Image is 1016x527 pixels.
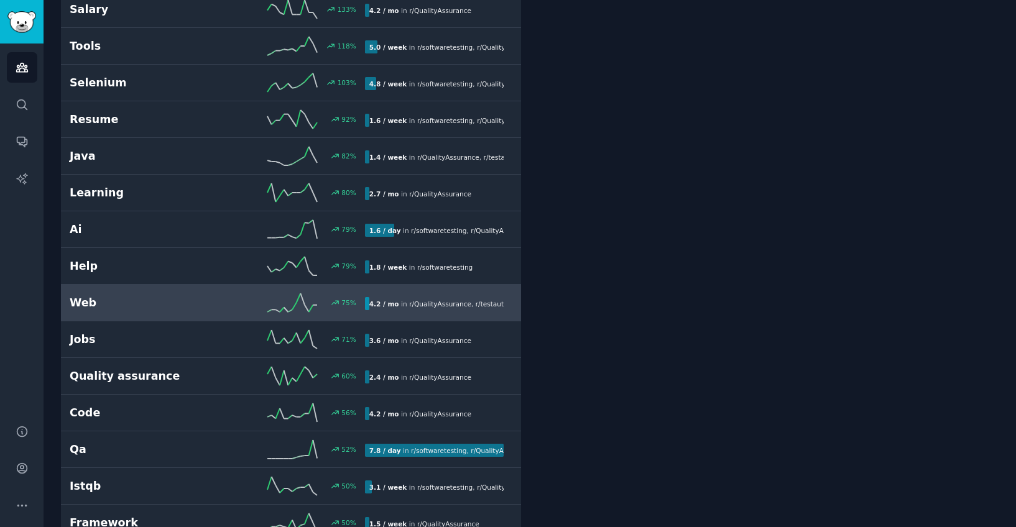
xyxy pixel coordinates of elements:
[70,479,217,494] h2: Istqb
[477,117,539,124] span: r/ QualityAssurance
[61,248,521,285] a: Help79%1.8 / weekin r/softwaretesting
[476,300,530,308] span: r/ testautomation
[369,483,407,491] b: 3.1 / week
[365,77,504,90] div: in
[341,262,356,270] div: 79 %
[409,337,471,344] span: r/ QualityAssurance
[365,187,476,200] div: in
[417,80,473,88] span: r/ softwaretesting
[70,259,217,274] h2: Help
[369,190,399,198] b: 2.7 / mo
[484,154,538,161] span: r/ testautomation
[365,260,478,273] div: in
[338,78,356,87] div: 103 %
[417,154,479,161] span: r/ QualityAssurance
[365,114,504,127] div: in
[471,227,533,234] span: r/ QualityAssurance
[369,447,401,454] b: 7.8 / day
[365,480,504,493] div: in
[341,445,356,454] div: 52 %
[61,321,521,358] a: Jobs71%3.6 / moin r/QualityAssurance
[341,298,356,307] div: 75 %
[61,358,521,395] a: Quality assurance60%2.4 / moin r/QualityAssurance
[70,369,217,384] h2: Quality assurance
[61,395,521,431] a: Code56%4.2 / moin r/QualityAssurance
[473,44,474,51] span: ,
[341,335,356,344] div: 71 %
[341,518,356,527] div: 50 %
[365,407,476,420] div: in
[365,224,504,237] div: in
[369,154,407,161] b: 1.4 / week
[338,42,356,50] div: 118 %
[365,334,476,347] div: in
[417,483,473,491] span: r/ softwaretesting
[369,117,407,124] b: 1.6 / week
[70,295,217,311] h2: Web
[70,442,217,457] h2: Qa
[477,44,539,51] span: r/ QualityAssurance
[473,483,474,491] span: ,
[466,447,468,454] span: ,
[473,117,474,124] span: ,
[369,410,399,418] b: 4.2 / mo
[70,39,217,54] h2: Tools
[411,227,466,234] span: r/ softwaretesting
[473,80,474,88] span: ,
[365,4,476,17] div: in
[365,150,504,163] div: in
[70,222,217,237] h2: Ai
[341,225,356,234] div: 79 %
[61,65,521,101] a: Selenium103%4.8 / weekin r/softwaretesting,r/QualityAssurance
[341,115,356,124] div: 92 %
[369,373,399,381] b: 2.4 / mo
[477,483,539,491] span: r/ QualityAssurance
[70,2,217,17] h2: Salary
[61,28,521,65] a: Tools118%5.0 / weekin r/softwaretesting,r/QualityAssurance
[369,300,399,308] b: 4.2 / mo
[369,80,407,88] b: 4.8 / week
[61,468,521,505] a: Istqb50%3.1 / weekin r/softwaretesting,r/QualityAssurance
[70,75,217,91] h2: Selenium
[466,227,468,234] span: ,
[70,185,217,201] h2: Learning
[61,138,521,175] a: Java82%1.4 / weekin r/QualityAssurance,r/testautomation
[341,482,356,490] div: 50 %
[341,372,356,380] div: 60 %
[365,40,504,53] div: in
[369,263,407,271] b: 1.8 / week
[369,7,399,14] b: 4.2 / mo
[365,370,476,383] div: in
[70,332,217,347] h2: Jobs
[341,408,356,417] div: 56 %
[341,152,356,160] div: 82 %
[369,337,399,344] b: 3.6 / mo
[417,44,473,51] span: r/ softwaretesting
[409,7,471,14] span: r/ QualityAssurance
[477,80,539,88] span: r/ QualityAssurance
[409,300,471,308] span: r/ QualityAssurance
[70,405,217,421] h2: Code
[417,117,473,124] span: r/ softwaretesting
[61,285,521,321] a: Web75%4.2 / moin r/QualityAssurance,r/testautomation
[417,263,473,271] span: r/ softwaretesting
[7,11,36,33] img: GummySearch logo
[338,5,356,14] div: 133 %
[471,447,533,454] span: r/ QualityAssurance
[471,300,473,308] span: ,
[341,188,356,197] div: 80 %
[411,447,466,454] span: r/ softwaretesting
[479,154,481,161] span: ,
[61,431,521,468] a: Qa52%7.8 / dayin r/softwaretesting,r/QualityAssurance
[369,44,407,51] b: 5.0 / week
[369,227,401,234] b: 1.6 / day
[409,373,471,381] span: r/ QualityAssurance
[409,190,471,198] span: r/ QualityAssurance
[365,297,504,310] div: in
[70,112,217,127] h2: Resume
[61,101,521,138] a: Resume92%1.6 / weekin r/softwaretesting,r/QualityAssurance
[409,410,471,418] span: r/ QualityAssurance
[61,175,521,211] a: Learning80%2.7 / moin r/QualityAssurance
[70,149,217,164] h2: Java
[365,444,504,457] div: in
